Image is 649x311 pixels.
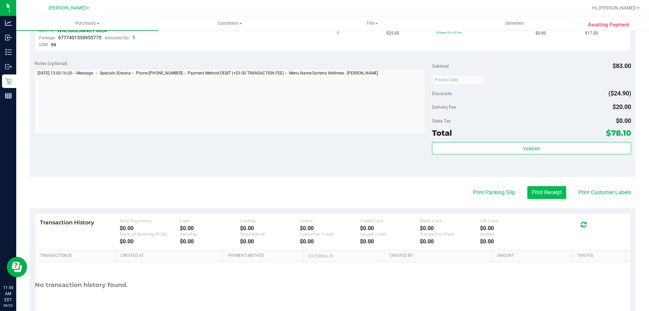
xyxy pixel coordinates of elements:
[40,253,113,259] a: Transaction ID
[39,36,55,40] span: Package
[480,238,540,245] div: $0.00
[360,231,420,237] div: Issued Credit
[612,103,631,110] span: $20.00
[432,104,456,110] span: Delivery Fee
[5,63,12,70] inline-svg: Outbound
[468,186,520,199] button: Print Packing Slip
[120,238,180,245] div: $0.00
[5,92,12,99] inline-svg: Reports
[480,218,540,223] div: Gift Card
[592,5,636,10] span: Hi, [PERSON_NAME]!
[360,238,420,245] div: $0.00
[240,218,300,223] div: CanPay
[16,16,159,30] a: Purchases
[5,20,12,26] inline-svg: Analytics
[240,225,300,231] div: $0.00
[35,262,128,308] div: No transaction history found.
[496,20,533,26] span: Deliveries
[120,225,180,231] div: $0.00
[180,218,240,223] div: Cash
[300,218,360,223] div: Check
[7,257,27,277] iframe: Resource center
[240,231,300,237] div: Total Spendr
[5,34,12,41] inline-svg: Inbound
[121,253,220,259] a: Created At
[5,49,12,55] inline-svg: Inventory
[3,285,13,303] p: 11:56 AM EDT
[432,87,452,99] span: Discounts
[606,128,631,138] span: $78.10
[300,225,360,231] div: $0.00
[432,142,631,154] button: Validate
[420,218,480,223] div: Debit Card
[39,42,48,47] span: UOM
[301,20,443,26] span: Tills
[159,16,301,30] a: Customers
[337,30,339,37] span: 1
[34,61,67,66] span: Notes (optional)
[432,118,451,124] span: Sales Tax
[49,5,86,11] span: [PERSON_NAME]
[300,238,360,245] div: $0.00
[535,30,546,37] span: $0.00
[360,225,420,231] div: $0.00
[133,35,135,40] span: 1
[16,20,159,26] span: Purchases
[360,218,420,223] div: Credit Card
[180,225,240,231] div: $0.00
[443,16,586,30] a: Deliveries
[105,36,129,40] span: Allocated Qty
[420,238,480,245] div: $0.00
[301,16,443,30] a: Tills
[577,253,623,259] a: Txn Fee
[432,128,452,138] span: Total
[420,231,480,237] div: Transaction Fees
[436,31,461,34] span: 30wana: 30% off line
[180,238,240,245] div: $0.00
[120,231,180,237] div: Point of Banking (POB)
[159,20,301,26] span: Customers
[180,231,240,237] div: AeroPay
[39,28,54,33] span: Batch ID
[120,218,180,223] div: Total Payments
[432,75,484,85] input: Promo Code
[480,225,540,231] div: $0.00
[616,117,631,124] span: $0.00
[303,250,384,262] th: External ID
[228,253,301,259] a: Payment Method
[588,21,629,29] span: Awaiting Payment
[3,303,13,308] p: 08/22
[523,146,540,151] span: Validate
[58,35,101,40] span: 6777401530955775
[612,62,631,69] span: $83.00
[432,63,449,69] span: Subtotal
[386,30,399,37] span: $25.00
[5,78,12,85] inline-svg: Retail
[527,186,566,199] button: Print Receipt
[51,42,56,47] span: ea
[585,30,598,37] span: $17.50
[300,231,360,237] div: Customer Credit
[574,186,635,199] button: Print Customer Labels
[389,253,489,259] a: Created By
[608,90,631,97] span: ($24.90)
[480,231,540,237] div: Voided
[240,238,300,245] div: $0.00
[497,253,570,259] a: Amount
[420,225,480,231] div: $0.00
